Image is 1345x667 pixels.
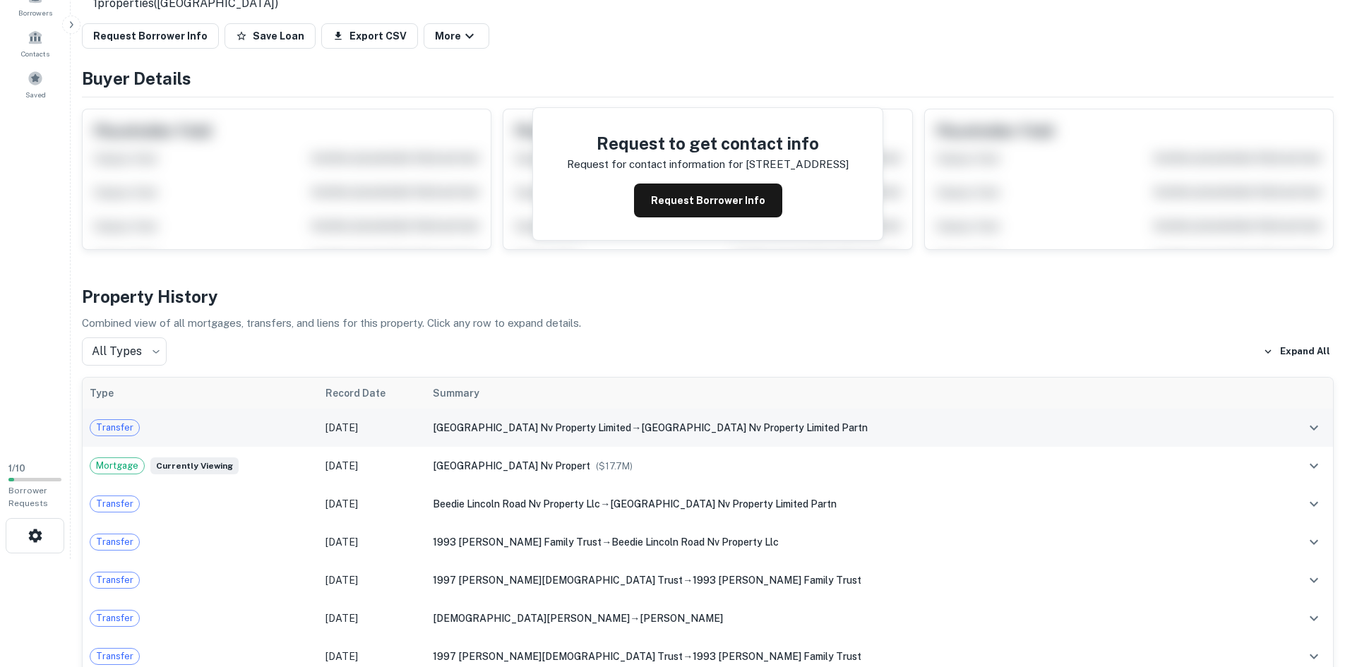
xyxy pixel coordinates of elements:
[426,378,1278,409] th: Summary
[433,420,1271,435] div: →
[1302,416,1326,440] button: expand row
[596,461,633,471] span: ($ 17.7M )
[8,486,48,508] span: Borrower Requests
[90,497,139,511] span: Transfer
[82,337,167,366] div: All Types
[318,523,426,561] td: [DATE]
[433,651,683,662] span: 1997 [PERSON_NAME][DEMOGRAPHIC_DATA] trust
[424,23,489,49] button: More
[90,535,139,549] span: Transfer
[433,611,1271,626] div: →
[318,599,426,637] td: [DATE]
[82,315,1334,332] p: Combined view of all mortgages, transfers, and liens for this property. Click any row to expand d...
[433,496,1271,512] div: →
[693,651,861,662] span: 1993 [PERSON_NAME] family trust
[634,184,782,217] button: Request Borrower Info
[318,485,426,523] td: [DATE]
[1302,492,1326,516] button: expand row
[90,573,139,587] span: Transfer
[318,447,426,485] td: [DATE]
[8,463,25,474] span: 1 / 10
[21,48,49,59] span: Contacts
[82,23,219,49] button: Request Borrower Info
[611,536,779,548] span: beedie lincoln road nv property llc
[746,156,849,173] p: [STREET_ADDRESS]
[4,24,66,62] a: Contacts
[433,536,602,548] span: 1993 [PERSON_NAME] family trust
[25,89,46,100] span: Saved
[1260,341,1334,362] button: Expand All
[1302,530,1326,554] button: expand row
[433,575,683,586] span: 1997 [PERSON_NAME][DEMOGRAPHIC_DATA] trust
[90,459,144,473] span: Mortgage
[433,534,1271,550] div: →
[90,649,139,663] span: Transfer
[610,498,837,510] span: [GEOGRAPHIC_DATA] nv property limited partn
[318,409,426,447] td: [DATE]
[321,23,418,49] button: Export CSV
[18,7,52,18] span: Borrowers
[82,284,1334,309] h4: Property History
[433,498,600,510] span: beedie lincoln road nv property llc
[567,156,743,173] p: Request for contact information for
[225,23,316,49] button: Save Loan
[318,378,426,409] th: Record Date
[1274,554,1345,622] iframe: Chat Widget
[4,65,66,103] a: Saved
[693,575,861,586] span: 1993 [PERSON_NAME] family trust
[567,131,849,156] h4: Request to get contact info
[1302,454,1326,478] button: expand row
[433,422,631,433] span: [GEOGRAPHIC_DATA] nv property limited
[640,613,723,624] span: [PERSON_NAME]
[83,378,318,409] th: Type
[433,460,590,471] span: [GEOGRAPHIC_DATA] nv propert
[433,572,1271,588] div: →
[318,561,426,599] td: [DATE]
[433,613,630,624] span: [DEMOGRAPHIC_DATA][PERSON_NAME]
[641,422,868,433] span: [GEOGRAPHIC_DATA] nv property limited partn
[90,611,139,625] span: Transfer
[433,649,1271,664] div: →
[82,66,1334,91] h4: Buyer Details
[90,421,139,435] span: Transfer
[150,457,239,474] span: Currently viewing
